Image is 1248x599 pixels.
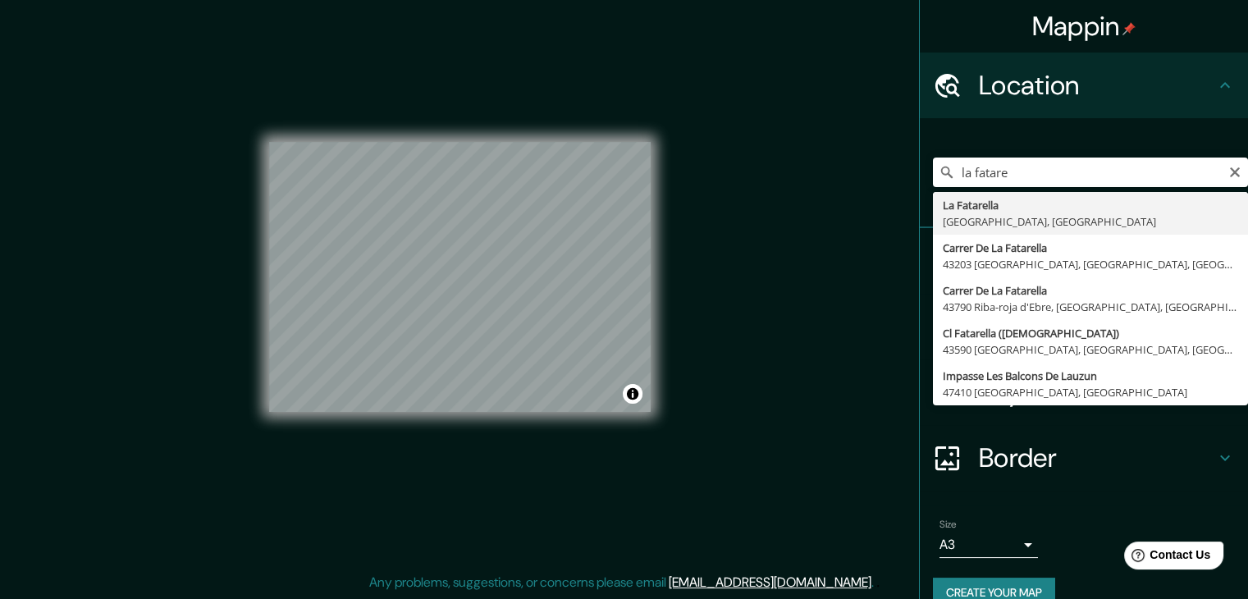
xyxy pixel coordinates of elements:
input: Pick your city or area [933,158,1248,187]
iframe: Help widget launcher [1102,535,1230,581]
div: . [874,573,876,592]
div: . [876,573,880,592]
div: Impasse Les Balcons De Lauzun [943,368,1238,384]
div: Location [920,53,1248,118]
div: Border [920,425,1248,491]
div: Pins [920,228,1248,294]
label: Size [939,518,957,532]
div: [GEOGRAPHIC_DATA], [GEOGRAPHIC_DATA] [943,213,1238,230]
div: 47410 [GEOGRAPHIC_DATA], [GEOGRAPHIC_DATA] [943,384,1238,400]
a: [EMAIL_ADDRESS][DOMAIN_NAME] [669,574,871,591]
div: 43203 [GEOGRAPHIC_DATA], [GEOGRAPHIC_DATA], [GEOGRAPHIC_DATA] [943,256,1238,272]
div: Layout [920,359,1248,425]
p: Any problems, suggestions, or concerns please email . [369,573,874,592]
h4: Mappin [1032,10,1136,43]
button: Toggle attribution [623,384,642,404]
div: Carrer De La Fatarella [943,240,1238,256]
h4: Layout [979,376,1215,409]
div: Cl Fatarella ([DEMOGRAPHIC_DATA]) [943,325,1238,341]
img: pin-icon.png [1122,22,1136,35]
div: 43590 [GEOGRAPHIC_DATA], [GEOGRAPHIC_DATA], [GEOGRAPHIC_DATA] [943,341,1238,358]
div: Carrer De La Fatarella [943,282,1238,299]
canvas: Map [269,142,651,412]
div: A3 [939,532,1038,558]
div: Style [920,294,1248,359]
div: La Fatarella [943,197,1238,213]
button: Clear [1228,163,1241,179]
h4: Border [979,441,1215,474]
div: 43790 Riba-roja d'Ebre, [GEOGRAPHIC_DATA], [GEOGRAPHIC_DATA] [943,299,1238,315]
h4: Location [979,69,1215,102]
